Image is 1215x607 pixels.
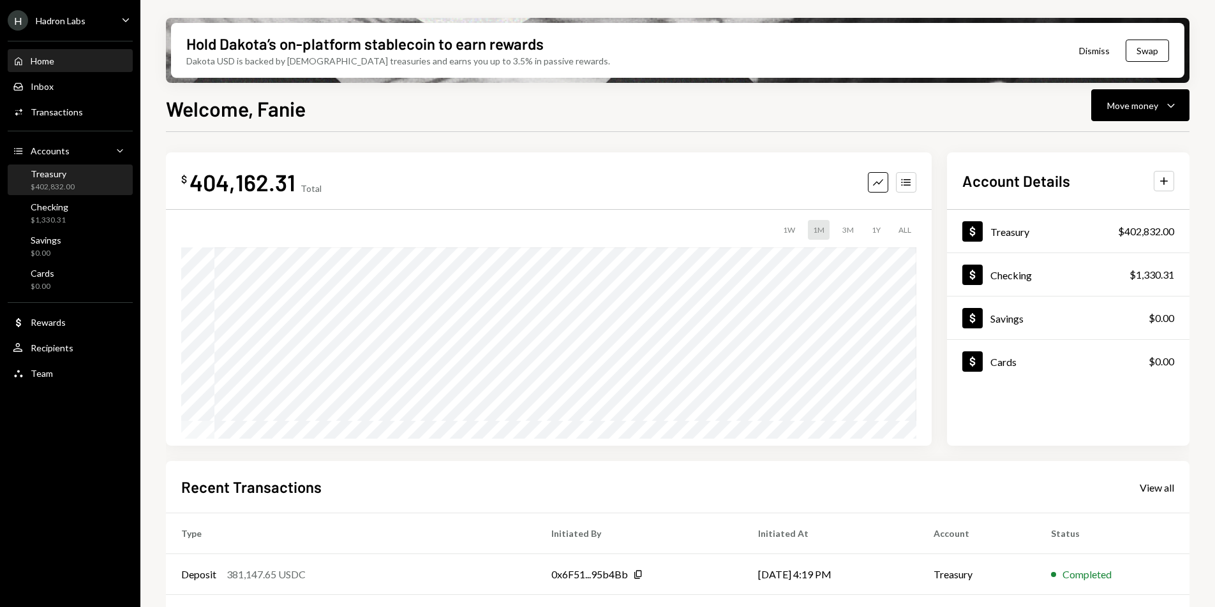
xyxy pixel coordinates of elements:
[8,362,133,384] a: Team
[893,220,916,240] div: ALL
[1036,513,1189,554] th: Status
[8,10,28,31] div: H
[181,567,216,582] div: Deposit
[31,268,54,279] div: Cards
[947,210,1189,252] a: Treasury$402,832.00
[536,513,743,554] th: Initiated By
[31,248,61,259] div: $0.00
[31,106,83,117] div: Transactions
[8,311,133,333] a: Rewards
[1118,224,1174,239] div: $402,832.00
[181,173,187,186] div: $
[947,296,1189,339] a: Savings$0.00
[166,513,536,554] th: Type
[8,139,133,162] a: Accounts
[918,554,1036,595] td: Treasury
[1091,89,1189,121] button: Move money
[867,220,886,240] div: 1Y
[31,342,73,353] div: Recipients
[8,198,133,228] a: Checking$1,330.31
[31,235,61,245] div: Savings
[1140,480,1174,494] a: View all
[1063,36,1126,66] button: Dismiss
[31,281,54,292] div: $0.00
[1107,99,1158,112] div: Move money
[778,220,800,240] div: 1W
[8,231,133,261] a: Savings$0.00
[8,100,133,123] a: Transactions
[808,220,830,240] div: 1M
[8,49,133,72] a: Home
[8,336,133,359] a: Recipients
[8,165,133,195] a: Treasury$402,832.00
[990,226,1029,238] div: Treasury
[31,201,68,212] div: Checking
[36,15,86,26] div: Hadron Labs
[990,269,1032,281] div: Checking
[1140,481,1174,494] div: View all
[166,96,306,121] h1: Welcome, Fanie
[227,567,306,582] div: 381,147.65 USDC
[31,182,75,193] div: $402,832.00
[551,567,628,582] div: 0x6F51...95b4Bb
[1149,311,1174,326] div: $0.00
[186,33,544,54] div: Hold Dakota’s on-platform stablecoin to earn rewards
[8,264,133,295] a: Cards$0.00
[31,145,70,156] div: Accounts
[837,220,859,240] div: 3M
[990,312,1024,325] div: Savings
[8,75,133,98] a: Inbox
[1129,267,1174,282] div: $1,330.31
[186,54,610,68] div: Dakota USD is backed by [DEMOGRAPHIC_DATA] treasuries and earns you up to 3.5% in passive rewards.
[190,168,295,196] div: 404,162.31
[31,317,66,328] div: Rewards
[962,170,1070,191] h2: Account Details
[181,476,322,497] h2: Recent Transactions
[743,554,918,595] td: [DATE] 4:19 PM
[1126,40,1169,62] button: Swap
[301,183,322,194] div: Total
[31,368,53,379] div: Team
[1062,567,1112,582] div: Completed
[918,513,1036,554] th: Account
[947,253,1189,296] a: Checking$1,330.31
[743,513,918,554] th: Initiated At
[990,356,1017,368] div: Cards
[31,81,54,92] div: Inbox
[1149,354,1174,369] div: $0.00
[31,168,75,179] div: Treasury
[31,215,68,226] div: $1,330.31
[31,55,54,66] div: Home
[947,340,1189,383] a: Cards$0.00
